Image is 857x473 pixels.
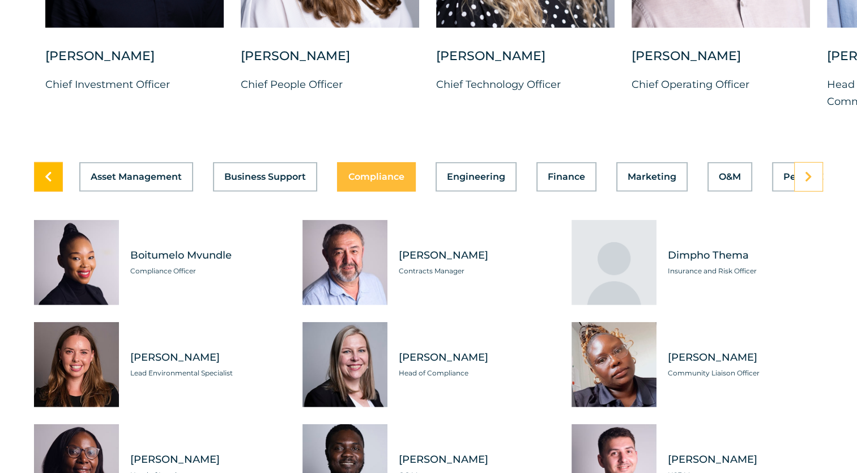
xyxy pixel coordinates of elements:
span: Dimpho Thema [668,248,823,263]
span: [PERSON_NAME] [399,248,554,263]
span: Asset Management [91,172,182,181]
span: Insurance and Risk Officer [668,265,823,277]
span: Business Support [224,172,306,181]
span: Lead Environmental Specialist [130,368,285,379]
span: Head of Compliance [399,368,554,379]
span: Compliance Officer [130,265,285,277]
span: Engineering [447,172,505,181]
div: [PERSON_NAME] [45,48,224,76]
span: Boitumelo Mvundle [130,248,285,263]
p: Chief People Officer [241,76,419,93]
div: [PERSON_NAME] [632,48,810,76]
p: Chief Operating Officer [632,76,810,93]
div: [PERSON_NAME] [241,48,419,76]
span: Compliance [348,172,404,181]
p: Chief Technology Officer [436,76,615,93]
span: O&M [719,172,741,181]
div: [PERSON_NAME] [436,48,615,76]
span: Community Liaison Officer [668,368,823,379]
span: Contracts Manager [399,265,554,277]
span: [PERSON_NAME] [668,453,823,467]
span: Marketing [628,172,676,181]
span: Finance [548,172,585,181]
span: [PERSON_NAME] [130,453,285,467]
span: [PERSON_NAME] [399,350,554,365]
span: [PERSON_NAME] [130,350,285,365]
p: Chief Investment Officer [45,76,224,93]
span: [PERSON_NAME] [668,350,823,365]
span: [PERSON_NAME] [399,453,554,467]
